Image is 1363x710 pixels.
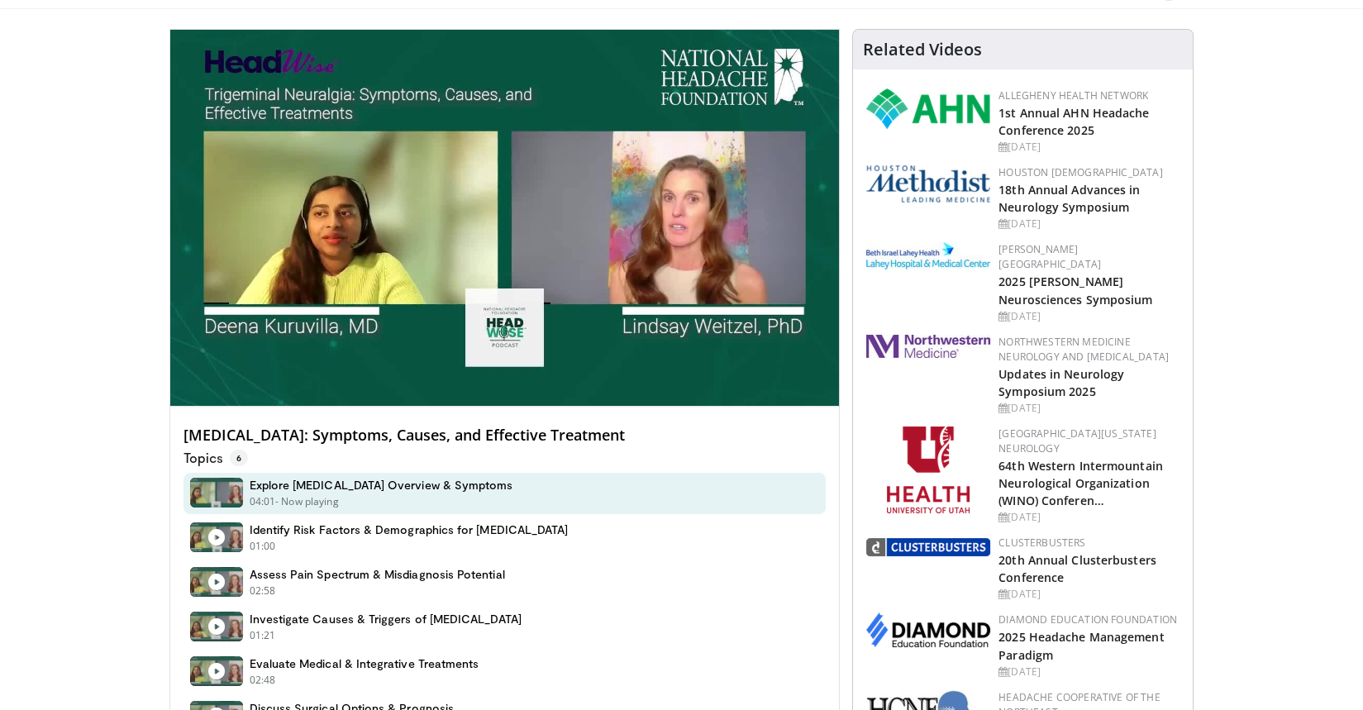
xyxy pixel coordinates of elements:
h4: Assess Pain Spectrum & Misdiagnosis Potential [250,567,505,582]
a: 2025 [PERSON_NAME] Neurosciences Symposium [998,274,1152,307]
h4: Related Videos [863,40,982,60]
video-js: Video Player [170,30,840,407]
p: 01:00 [250,539,276,554]
div: [DATE] [998,217,1180,231]
a: Allegheny Health Network [998,88,1148,102]
img: e7977282-282c-4444-820d-7cc2733560fd.jpg.150x105_q85_autocrop_double_scale_upscale_version-0.2.jpg [866,242,990,269]
p: 02:58 [250,584,276,598]
div: [DATE] [998,140,1180,155]
div: [DATE] [998,309,1180,324]
a: [PERSON_NAME][GEOGRAPHIC_DATA] [998,242,1101,271]
p: Topics [183,450,248,466]
p: 04:01 [250,494,276,509]
img: f6362829-b0a3-407d-a044-59546adfd345.png.150x105_q85_autocrop_double_scale_upscale_version-0.2.png [887,426,970,513]
a: Northwestern Medicine Neurology and [MEDICAL_DATA] [998,335,1169,364]
img: 2a462fb6-9365-492a-ac79-3166a6f924d8.png.150x105_q85_autocrop_double_scale_upscale_version-0.2.jpg [866,335,990,358]
p: 02:48 [250,673,276,688]
a: Diamond Education Foundation [998,612,1177,627]
p: 01:21 [250,628,276,643]
a: [GEOGRAPHIC_DATA][US_STATE] Neurology [998,426,1156,455]
a: 1st Annual AHN Headache Conference 2025 [998,105,1149,138]
h4: Explore [MEDICAL_DATA] Overview & Symptoms [250,478,513,493]
div: [DATE] [998,665,1180,679]
a: Clusterbusters [998,536,1085,550]
img: 628ffacf-ddeb-4409-8647-b4d1102df243.png.150x105_q85_autocrop_double_scale_upscale_version-0.2.png [866,88,990,129]
a: 64th Western Intermountain Neurological Organization (WINO) Conferen… [998,458,1163,508]
img: d3be30b6-fe2b-4f13-a5b4-eba975d75fdd.png.150x105_q85_autocrop_double_scale_upscale_version-0.2.png [866,538,990,556]
div: [DATE] [998,587,1180,602]
a: 2025 Headache Management Paradigm [998,629,1164,662]
h4: Identify Risk Factors & Demographics for [MEDICAL_DATA] [250,522,569,537]
a: 18th Annual Advances in Neurology Symposium [998,182,1140,215]
div: [DATE] [998,401,1180,416]
span: 6 [230,450,248,466]
h4: Evaluate Medical & Integrative Treatments [250,656,479,671]
a: Houston [DEMOGRAPHIC_DATA] [998,165,1162,179]
p: - Now playing [275,494,339,509]
a: 20th Annual Clusterbusters Conference [998,552,1156,585]
a: Updates in Neurology Symposium 2025 [998,366,1124,399]
h4: [MEDICAL_DATA]: Symptoms, Causes, and Effective Treatment [183,426,827,445]
img: 5e4488cc-e109-4a4e-9fd9-73bb9237ee91.png.150x105_q85_autocrop_double_scale_upscale_version-0.2.png [866,165,990,203]
img: d0406666-9e5f-4b94-941b-f1257ac5ccaf.png.150x105_q85_autocrop_double_scale_upscale_version-0.2.png [866,612,990,647]
div: [DATE] [998,510,1180,525]
h4: Investigate Causes & Triggers of [MEDICAL_DATA] [250,612,522,627]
